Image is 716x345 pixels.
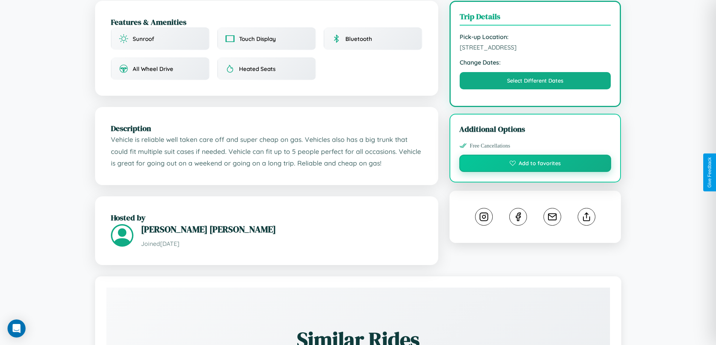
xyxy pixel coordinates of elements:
[460,59,611,66] strong: Change Dates:
[133,65,173,72] span: All Wheel Drive
[460,33,611,41] strong: Pick-up Location:
[111,17,422,27] h2: Features & Amenities
[460,11,611,26] h3: Trip Details
[141,238,422,249] p: Joined [DATE]
[239,35,276,42] span: Touch Display
[470,143,510,149] span: Free Cancellations
[707,157,712,188] div: Give Feedback
[460,72,611,89] button: Select Different Dates
[345,35,372,42] span: Bluetooth
[459,155,612,172] button: Add to favorites
[111,134,422,169] p: Vehicle is reliable well taken care off and super cheap on gas. Vehicles also has a big trunk tha...
[111,212,422,223] h2: Hosted by
[8,319,26,337] div: Open Intercom Messenger
[141,223,422,235] h3: [PERSON_NAME] [PERSON_NAME]
[460,44,611,51] span: [STREET_ADDRESS]
[459,124,612,134] h3: Additional Options
[133,35,154,42] span: Sunroof
[239,65,276,72] span: Heated Seats
[111,123,422,134] h2: Description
